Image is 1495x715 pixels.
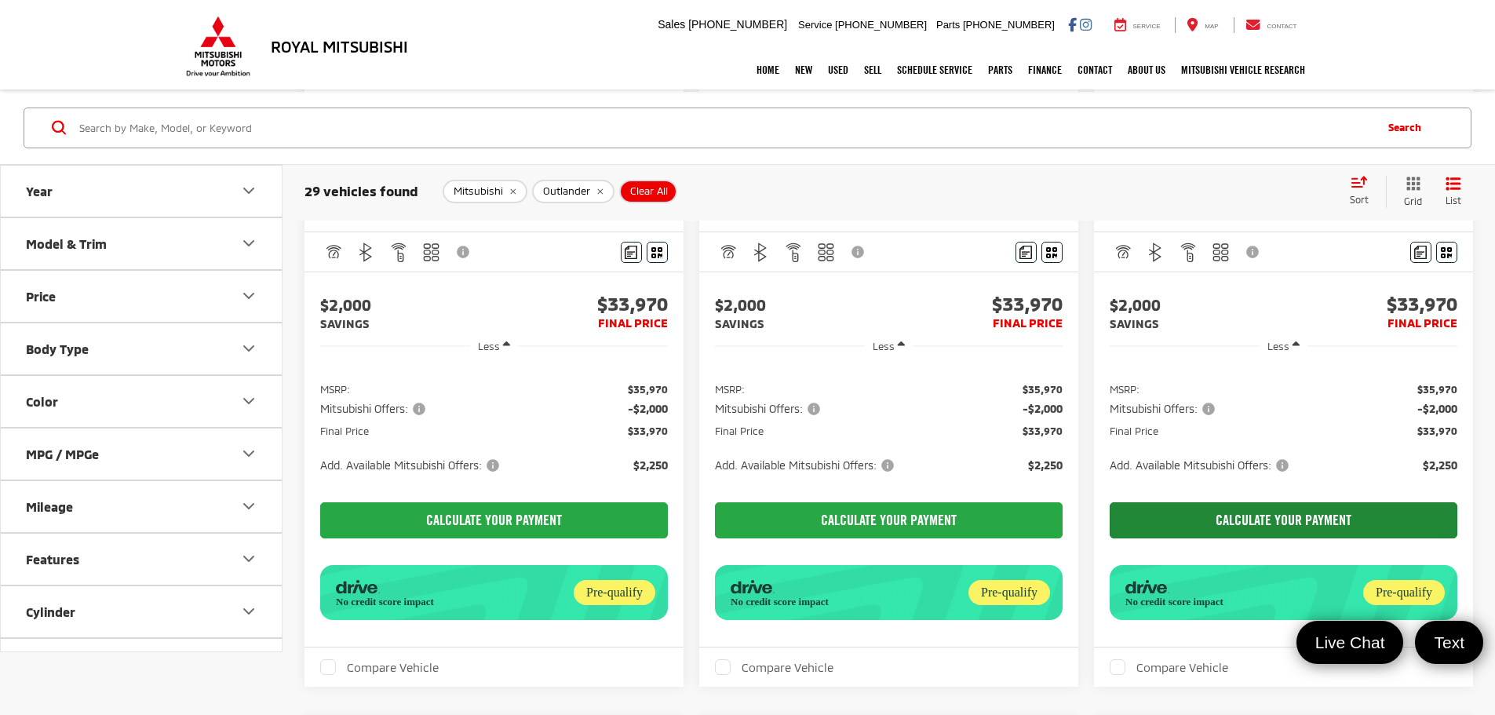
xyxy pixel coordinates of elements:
button: Body TypeBody Type [1,323,283,374]
a: Used [820,50,856,89]
a: Service [1103,17,1172,33]
span: $2,250 [633,458,668,473]
span: $33,970 [494,292,668,316]
button: ColorColor [1,375,283,426]
div: Mileage [26,498,73,513]
a: Live Chat [1296,621,1404,664]
button: Window Sticker [1436,242,1457,263]
a: Contact [1234,17,1309,33]
span: $33,970 [1417,423,1457,439]
div: Body Type [239,339,258,358]
span: MSRP: [1110,381,1139,397]
span: Sales [658,18,685,31]
span: Live Chat [1307,632,1393,653]
span: $33,970 [889,292,1063,316]
: CALCULATE YOUR PAYMENT [320,502,668,538]
a: Text [1415,621,1483,664]
button: Grid View [1386,175,1434,207]
button: FeaturesFeatures [1,533,283,584]
span: Mitsubishi [454,185,503,198]
button: PricePrice [1,270,283,321]
button: Add. Available Mitsubishi Offers: [320,458,505,473]
span: -$2,000 [628,401,668,417]
a: Parts: Opens in a new tab [980,50,1020,89]
img: Bluetooth® [1146,243,1165,262]
a: Finance [1020,50,1070,89]
button: Mitsubishi Offers: [320,401,431,417]
span: Grid [1404,194,1422,207]
div: Body Type [26,341,89,356]
span: Service [1133,23,1161,30]
button: Select sort value [1342,175,1386,206]
a: Home [749,50,787,89]
img: Mitsubishi [183,16,253,77]
button: Less [1260,332,1307,360]
div: Model & Trim [239,234,258,253]
button: Model & TrimModel & Trim [1,217,283,268]
span: $2,250 [1028,458,1063,473]
button: Less [865,332,913,360]
span: Less [1267,340,1289,352]
span: MSRP: [715,381,745,397]
button: Window Sticker [1041,242,1063,263]
a: Sell [856,50,889,89]
a: Mitsubishi Vehicle Research [1173,50,1313,89]
span: SAVINGS [715,316,764,330]
: CALCULATE YOUR PAYMENT [715,502,1063,538]
span: $2,250 [1423,458,1457,473]
span: $2,000 [1110,293,1283,316]
span: Less [873,340,895,352]
a: Map [1175,17,1230,33]
div: MPG / MPGe [239,444,258,463]
span: Service [798,19,832,31]
button: Clear All [619,180,677,203]
div: Price [26,288,56,303]
label: Compare Vehicle [320,659,439,675]
span: Add. Available Mitsubishi Offers: [1110,458,1292,473]
span: [PHONE_NUMBER] [963,19,1055,31]
button: View Disclaimer [450,235,477,268]
button: YearYear [1,165,283,216]
span: Parts [936,19,960,31]
span: Add. Available Mitsubishi Offers: [320,458,502,473]
a: Instagram: Click to visit our Instagram page [1080,18,1092,31]
span: Final Price [320,423,369,439]
img: Remote Start [784,243,804,262]
span: Mitsubishi Offers: [320,401,428,417]
span: List [1446,193,1461,206]
span: $2,000 [715,293,888,316]
button: Less [470,332,518,360]
span: FINAL PRICE [598,316,668,330]
span: Final Price [715,423,764,439]
button: remove Outlander [532,180,614,203]
span: -$2,000 [1023,401,1063,417]
div: Cylinder [239,602,258,621]
div: Features [26,551,79,566]
span: $33,970 [628,423,668,439]
img: Bluetooth® [356,243,376,262]
span: FINAL PRICE [993,316,1063,330]
div: Color [239,392,258,410]
img: Comments [1414,246,1427,259]
div: Color [26,393,58,408]
span: Sort [1350,193,1369,204]
button: Search [1373,108,1444,147]
i: Window Sticker [651,246,662,258]
button: Add. Available Mitsubishi Offers: [715,458,899,473]
div: MPG / MPGe [26,446,99,461]
button: Comments [621,242,642,263]
div: Year [26,183,53,198]
img: Comments [1019,246,1032,259]
span: SAVINGS [320,316,370,330]
input: Search by Make, Model, or Keyword [78,108,1373,146]
span: Mitsubishi Offers: [715,401,823,417]
a: Facebook: Click to visit our Facebook page [1068,18,1077,31]
span: Clear All [630,185,668,198]
button: Comments [1016,242,1037,263]
h3: Royal Mitsubishi [271,38,408,55]
div: Cylinder [26,604,75,618]
span: Outlander [543,185,590,198]
i: Window Sticker [1441,246,1452,258]
span: [PHONE_NUMBER] [688,18,787,31]
img: Remote Start [1179,243,1198,262]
